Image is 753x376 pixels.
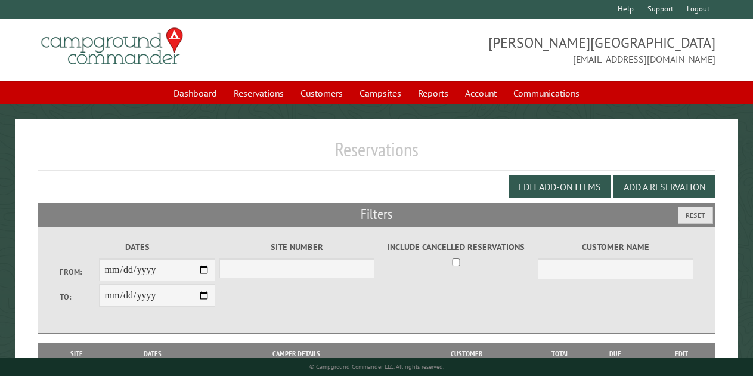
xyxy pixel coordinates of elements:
[613,175,715,198] button: Add a Reservation
[293,82,350,104] a: Customers
[60,291,98,303] label: To:
[219,241,375,254] label: Site Number
[538,241,693,254] label: Customer Name
[38,203,715,226] h2: Filters
[377,33,715,66] span: [PERSON_NAME][GEOGRAPHIC_DATA] [EMAIL_ADDRESS][DOMAIN_NAME]
[309,363,444,371] small: © Campground Commander LLC. All rights reserved.
[196,343,396,365] th: Camper Details
[506,82,587,104] a: Communications
[60,266,98,278] label: From:
[647,343,715,365] th: Edit
[678,207,713,224] button: Reset
[352,82,408,104] a: Campsites
[38,138,715,171] h1: Reservations
[584,343,647,365] th: Due
[44,343,109,365] th: Site
[397,343,536,365] th: Customer
[411,82,455,104] a: Reports
[536,343,584,365] th: Total
[109,343,196,365] th: Dates
[458,82,504,104] a: Account
[227,82,291,104] a: Reservations
[379,241,534,254] label: Include Cancelled Reservations
[38,23,187,70] img: Campground Commander
[60,241,215,254] label: Dates
[509,175,611,198] button: Edit Add-on Items
[166,82,224,104] a: Dashboard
